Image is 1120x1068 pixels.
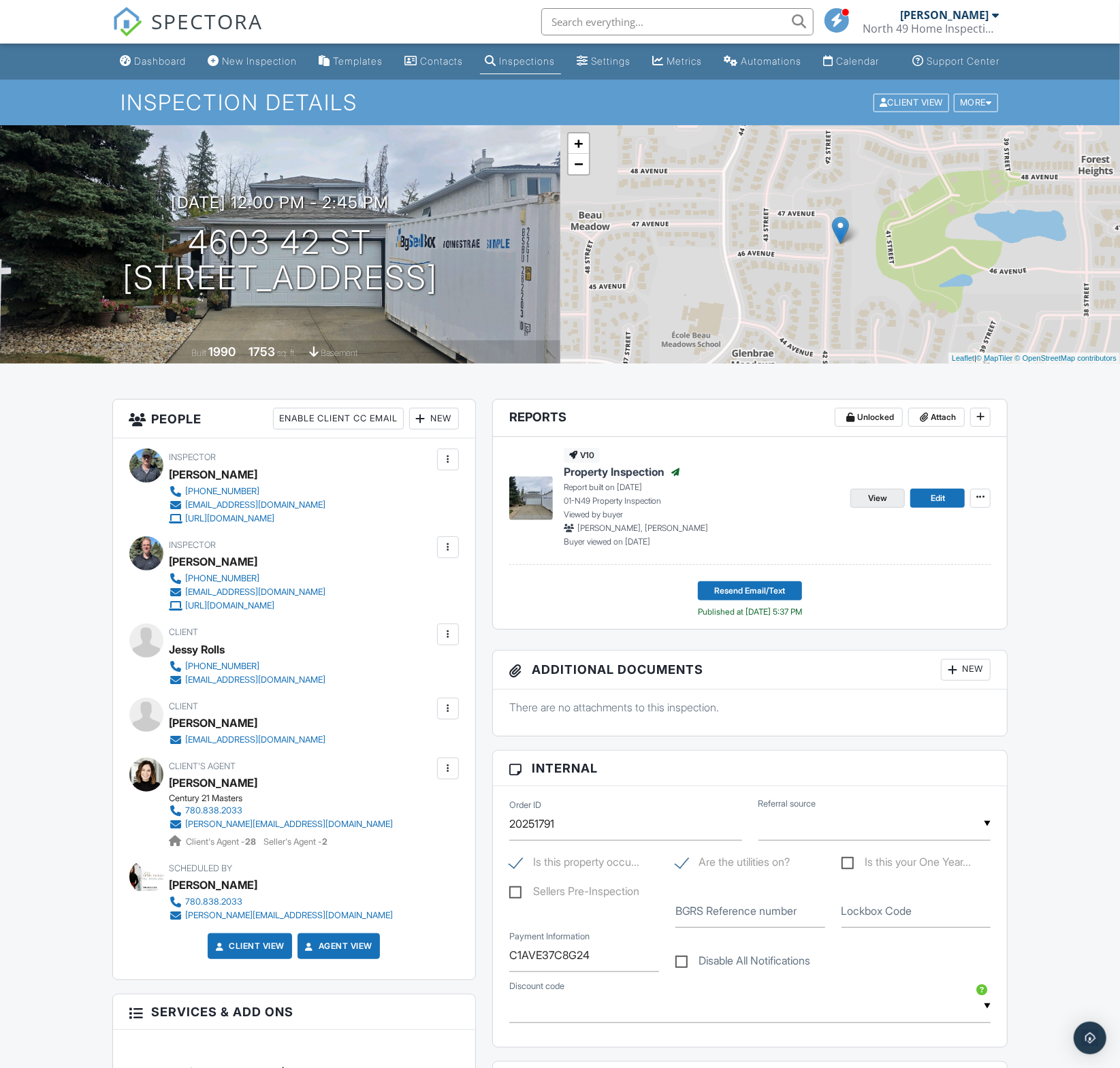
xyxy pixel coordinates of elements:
div: 1990 [208,344,236,359]
a: [PHONE_NUMBER] [170,572,326,585]
a: Zoom in [569,133,589,154]
label: Discount code [509,980,564,992]
div: Enable Client CC Email [273,408,404,430]
a: Zoom out [569,154,589,174]
input: Lockbox Code [842,894,991,928]
div: Templates [334,55,383,67]
div: New [409,408,459,430]
a: Calendar [818,49,885,74]
div: Century 21 Masters [170,793,404,804]
img: The Best Home Inspection Software - Spectora [112,7,142,37]
h3: Services & Add ons [113,994,475,1030]
h3: Additional Documents [493,651,1008,690]
div: 1753 [249,344,275,359]
input: BGRS Reference number [675,894,825,928]
label: Is this your One Year Builder's Warranty Inspection? [842,856,972,873]
div: More [954,93,998,112]
div: Dashboard [135,55,187,67]
div: [PERSON_NAME] [170,464,258,485]
a: [PERSON_NAME] [170,773,258,793]
a: [URL][DOMAIN_NAME] [170,599,326,613]
a: [PHONE_NUMBER] [170,660,326,673]
div: [PERSON_NAME] [170,875,258,895]
span: SPECTORA [152,7,263,35]
label: Lockbox Code [842,903,912,918]
div: [URL][DOMAIN_NAME] [186,600,275,611]
div: Calendar [837,55,880,67]
a: Support Center [908,49,1006,74]
div: Inspections [500,55,556,67]
div: New Inspection [223,55,298,67]
div: Jessy Rolls [170,639,225,660]
div: Support Center [927,55,1000,67]
strong: 2 [323,837,328,847]
div: 780.838.2033 [186,805,243,816]
div: [EMAIL_ADDRESS][DOMAIN_NAME] [186,675,326,685]
div: Automations [741,55,802,67]
div: [PHONE_NUMBER] [186,573,260,584]
label: Referral source [758,798,816,810]
a: 780.838.2033 [170,895,394,909]
a: Metrics [647,49,708,74]
div: [PERSON_NAME][EMAIL_ADDRESS][DOMAIN_NAME] [186,910,394,921]
h1: Inspection Details [121,91,999,114]
label: Order ID [509,799,541,811]
a: Contacts [400,49,469,74]
a: Templates [314,49,389,74]
div: Client View [874,93,949,112]
label: Are the utilities on? [675,856,790,873]
div: [PERSON_NAME][EMAIL_ADDRESS][DOMAIN_NAME] [186,819,394,830]
a: Leaflet [952,354,974,362]
a: [PHONE_NUMBER] [170,485,326,498]
span: Inspector [170,452,217,462]
div: Settings [592,55,631,67]
label: Disable All Notifications [675,954,811,971]
label: BGRS Reference number [675,903,797,918]
h3: [DATE] 12:00 pm - 2:45 pm [171,193,389,212]
span: Client [170,701,199,711]
div: 780.838.2033 [186,896,243,907]
strong: 28 [246,837,257,847]
a: [EMAIL_ADDRESS][DOMAIN_NAME] [170,673,326,687]
div: | [948,353,1120,364]
p: There are no attachments to this inspection. [509,700,991,715]
a: New Inspection [203,49,303,74]
a: SPECTORA [112,18,263,47]
div: [EMAIL_ADDRESS][DOMAIN_NAME] [186,500,326,511]
a: Inspections [480,49,561,74]
a: Client View [872,97,953,107]
span: Scheduled By [170,863,233,873]
label: Payment Information [509,931,590,943]
a: 780.838.2033 [170,804,394,818]
div: [URL][DOMAIN_NAME] [186,513,275,524]
div: [PHONE_NUMBER] [186,486,260,497]
span: Client [170,627,199,637]
a: Dashboard [115,49,192,74]
span: Seller's Agent - [264,837,328,847]
div: North 49 Home Inspections Limited Partnership [863,22,999,35]
a: [PERSON_NAME][EMAIL_ADDRESS][DOMAIN_NAME] [170,818,394,831]
div: [EMAIL_ADDRESS][DOMAIN_NAME] [186,734,326,745]
a: [EMAIL_ADDRESS][DOMAIN_NAME] [170,585,326,599]
div: [EMAIL_ADDRESS][DOMAIN_NAME] [186,587,326,598]
span: Client's Agent - [187,837,259,847]
h3: Internal [493,751,1008,786]
span: sq. ft. [277,348,296,358]
span: Built [191,348,206,358]
div: New [941,659,991,681]
label: Sellers Pre-Inspection [509,885,639,902]
a: Automations (Basic) [719,49,807,74]
a: © MapTiler [976,354,1013,362]
a: Agent View [302,939,372,953]
a: © OpenStreetMap contributors [1015,354,1117,362]
div: Open Intercom Messenger [1074,1022,1106,1054]
div: Contacts [421,55,464,67]
input: Payment Information [509,939,659,972]
input: Search everything... [541,8,814,35]
a: Settings [572,49,637,74]
div: [PERSON_NAME] [170,713,258,733]
div: [PERSON_NAME] [901,8,989,22]
a: [EMAIL_ADDRESS][DOMAIN_NAME] [170,733,326,747]
div: [PERSON_NAME] [170,551,258,572]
